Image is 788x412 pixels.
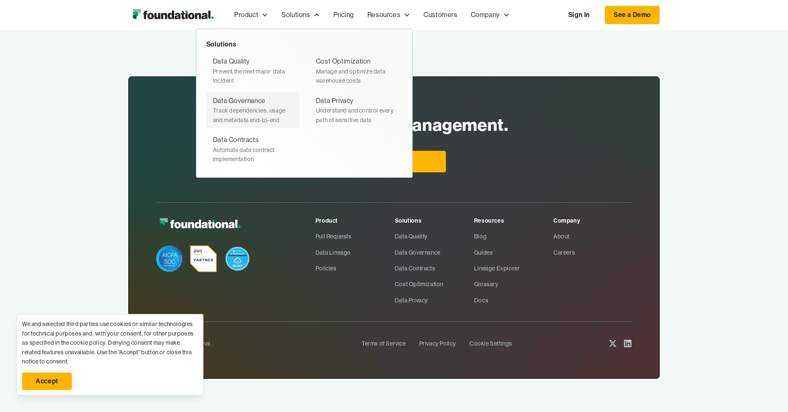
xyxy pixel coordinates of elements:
div: Resources [474,216,553,225]
div: Company [553,216,633,225]
div: Track dependencies, usage and metadata end-to-end [213,106,293,125]
div: Data Governance [213,96,266,106]
a: home [128,7,218,23]
a: Data QualityPrevent the next major data incident [206,53,299,88]
div: Data Privacy [316,96,354,106]
a: Data GovernanceTrack dependencies, usage and metadata end-to-end [206,92,299,128]
div: Product [234,10,258,20]
a: Data PrivacyUnderstand and control every path of sensitive data [309,92,402,128]
a: Data ContractsAutomate data contract implementation [206,131,299,167]
a: Privacy Policy [419,336,456,351]
a: Customers [417,1,464,29]
a: Accept [22,373,72,390]
a: Data Privacy [395,292,474,308]
a: Guides [474,245,553,260]
div: We and selected third parties use cookies or similar technologies for technical purposes and, wit... [22,319,198,366]
a: Cost OptimizationManage and optimize data warehouse costs [309,53,402,88]
div: ©2025 Foundational. [155,339,355,348]
a: Blog [474,228,553,244]
div: Solutions [281,10,310,20]
a: Cookie Settings [470,336,512,351]
a: Lineage Explorer [474,260,553,276]
nav: Solutions [196,29,413,178]
a: Terms of Service [362,336,406,351]
a: Pull Requests [316,228,395,244]
div: Manage and optimize data warehouse costs [316,67,396,86]
div: Data Contracts [213,135,259,145]
div: Understand and control every path of sensitive data [316,106,396,125]
div: Solutions [206,39,402,50]
a: Data Governance [395,245,474,260]
a: About [553,228,633,244]
a: Policies [316,260,395,276]
a: Docs [474,292,553,308]
div: Resources [367,10,400,20]
div: Solutions [395,216,474,225]
div: Prevent the next major data incident [213,67,293,86]
div: Company [471,10,500,20]
a: Pricing [327,1,361,29]
div: Cost Optimization [316,56,371,67]
a: Sign In [560,6,598,24]
div: Data Quality [213,56,250,67]
a: Cost Optimization [395,276,474,292]
img: Foundational Logo [128,7,218,23]
a: Careers [553,245,633,260]
img: SOC Badge [156,245,183,272]
a: Data Contracts [395,260,474,276]
a: Data Quality [395,228,474,244]
a: See a Demo [605,6,660,24]
div: Resources [361,1,417,29]
div: Product [316,216,395,225]
img: Foundational Logo White [155,216,245,232]
iframe: Chat Widget [746,372,788,412]
div: Company [464,1,516,29]
a: Glossary [474,276,553,292]
div: Automate data contract implementation [213,145,293,164]
div: Product [228,1,275,29]
div: Solutions [275,1,326,29]
a: Data Lineage [316,245,395,260]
